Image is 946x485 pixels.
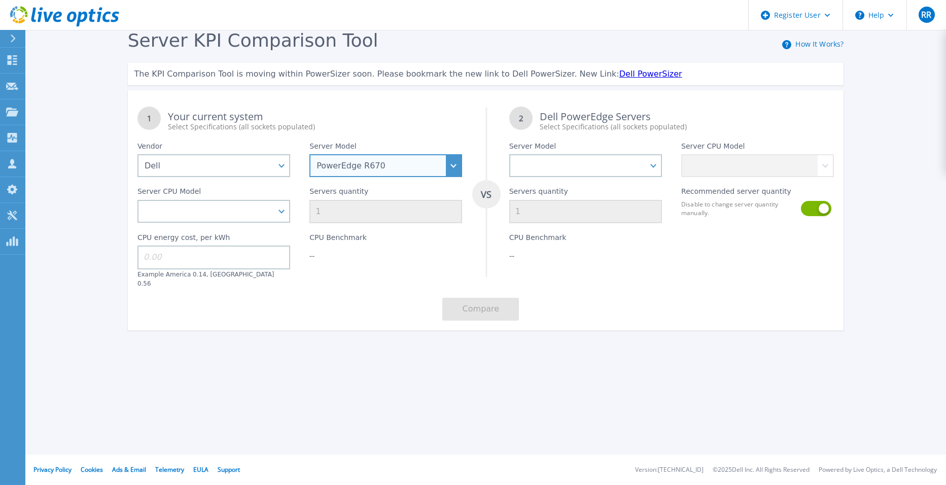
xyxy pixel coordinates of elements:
[134,69,619,79] span: The KPI Comparison Tool is moving within PowerSizer soon. Please bookmark the new link to Dell Po...
[309,251,462,261] div: --
[509,187,568,199] label: Servers quantity
[713,467,810,473] li: © 2025 Dell Inc. All Rights Reserved
[681,187,791,199] label: Recommended server quantity
[218,465,240,474] a: Support
[155,465,184,474] a: Telemetry
[33,465,72,474] a: Privacy Policy
[518,113,523,123] tspan: 2
[619,69,682,79] a: Dell PowerSizer
[635,467,704,473] li: Version: [TECHNICAL_ID]
[137,142,162,154] label: Vendor
[137,187,201,199] label: Server CPU Model
[309,142,356,154] label: Server Model
[112,465,146,474] a: Ads & Email
[795,39,844,49] a: How It Works?
[168,122,462,132] div: Select Specifications (all sockets populated)
[509,233,567,246] label: CPU Benchmark
[147,113,152,123] tspan: 1
[480,188,492,200] tspan: VS
[81,465,103,474] a: Cookies
[540,112,834,132] div: Dell PowerEdge Servers
[137,246,290,269] input: 0.00
[137,271,274,287] label: Example America 0.14, [GEOGRAPHIC_DATA] 0.56
[168,112,462,132] div: Your current system
[681,142,745,154] label: Server CPU Model
[137,233,230,246] label: CPU energy cost, per kWh
[921,11,931,19] span: RR
[540,122,834,132] div: Select Specifications (all sockets populated)
[509,142,556,154] label: Server Model
[442,298,519,321] button: Compare
[681,200,795,217] label: Disable to change server quantity manually.
[193,465,208,474] a: EULA
[819,467,937,473] li: Powered by Live Optics, a Dell Technology
[309,233,367,246] label: CPU Benchmark
[309,187,368,199] label: Servers quantity
[128,30,378,51] span: Server KPI Comparison Tool
[509,251,662,261] div: --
